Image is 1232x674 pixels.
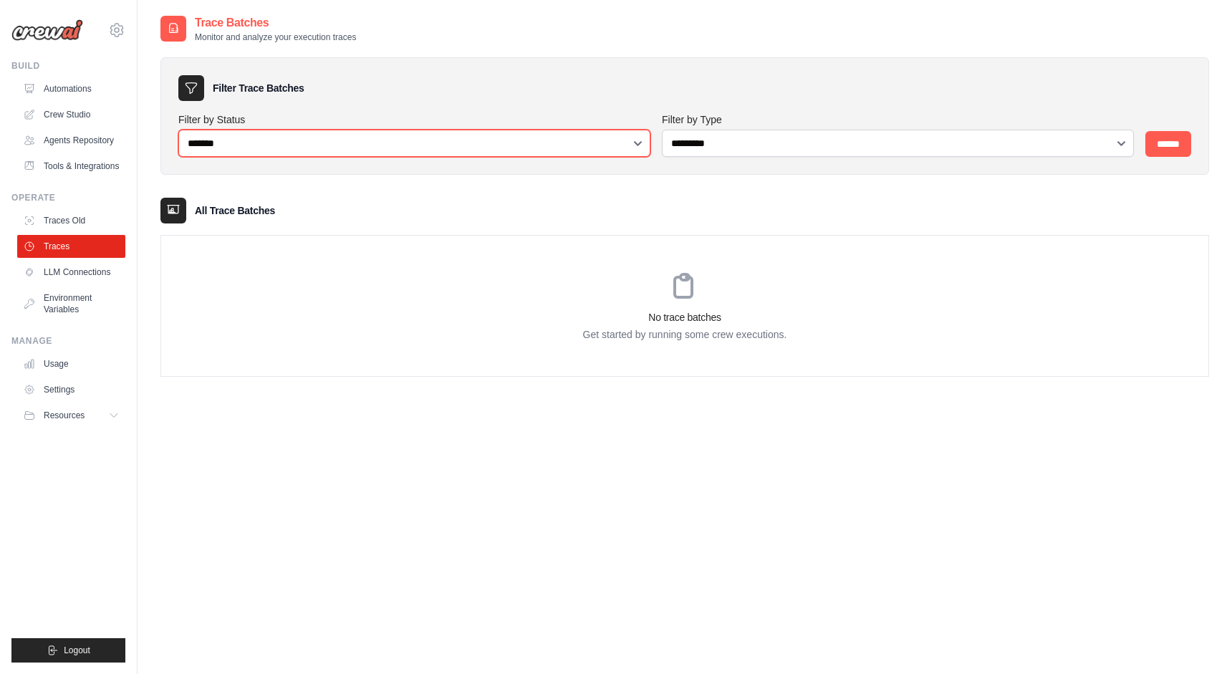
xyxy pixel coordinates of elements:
img: Logo [11,19,83,41]
a: Traces [17,235,125,258]
h3: No trace batches [161,310,1208,324]
a: Usage [17,352,125,375]
h3: Filter Trace Batches [213,81,304,95]
a: Agents Repository [17,129,125,152]
a: Traces Old [17,209,125,232]
button: Resources [17,404,125,427]
p: Get started by running some crew executions. [161,327,1208,342]
span: Logout [64,645,90,656]
div: Build [11,60,125,72]
span: Resources [44,410,85,421]
h3: All Trace Batches [195,203,275,218]
label: Filter by Status [178,112,650,127]
button: Logout [11,638,125,663]
a: Settings [17,378,125,401]
p: Monitor and analyze your execution traces [195,32,356,43]
a: Automations [17,77,125,100]
h2: Trace Batches [195,14,356,32]
label: Filter by Type [662,112,1134,127]
a: Tools & Integrations [17,155,125,178]
div: Manage [11,335,125,347]
a: LLM Connections [17,261,125,284]
a: Crew Studio [17,103,125,126]
a: Environment Variables [17,287,125,321]
div: Operate [11,192,125,203]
